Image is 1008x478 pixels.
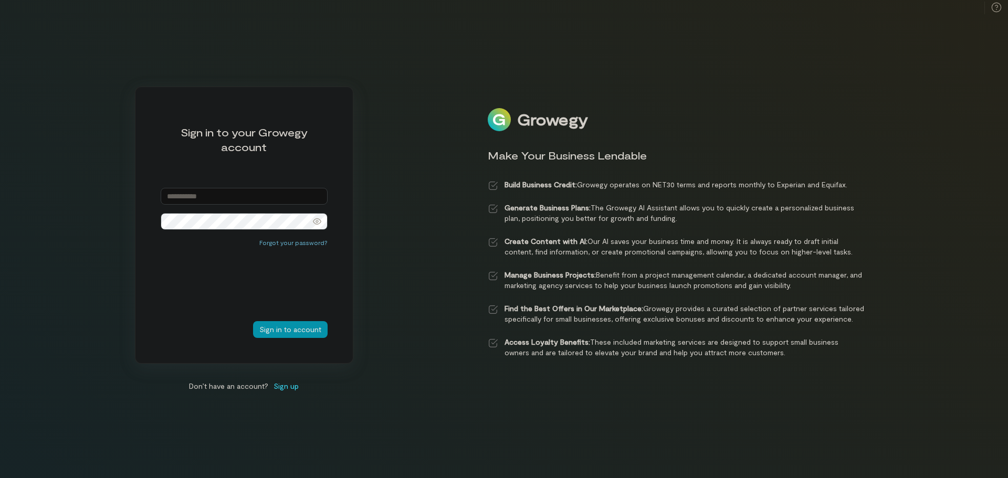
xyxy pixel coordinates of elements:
div: Don’t have an account? [135,380,353,391]
div: Sign in to your Growegy account [161,125,328,154]
li: Growegy operates on NET30 terms and reports monthly to Experian and Equifax. [488,179,865,190]
li: These included marketing services are designed to support small business owners and are tailored ... [488,337,865,358]
img: Logo [488,108,511,131]
strong: Generate Business Plans: [505,203,591,212]
button: Forgot your password? [259,238,328,247]
div: Make Your Business Lendable [488,148,865,163]
strong: Create Content with AI: [505,237,587,246]
button: Sign in to account [253,321,328,338]
li: The Growegy AI Assistant allows you to quickly create a personalized business plan, positioning y... [488,203,865,224]
li: Growegy provides a curated selection of partner services tailored specifically for small business... [488,303,865,324]
strong: Access Loyalty Benefits: [505,337,590,346]
li: Benefit from a project management calendar, a dedicated account manager, and marketing agency ser... [488,270,865,291]
strong: Manage Business Projects: [505,270,596,279]
span: Sign up [274,380,299,391]
strong: Build Business Credit: [505,180,577,189]
strong: Find the Best Offers in Our Marketplace: [505,304,643,313]
li: Our AI saves your business time and money. It is always ready to draft initial content, find info... [488,236,865,257]
div: Growegy [517,111,587,129]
